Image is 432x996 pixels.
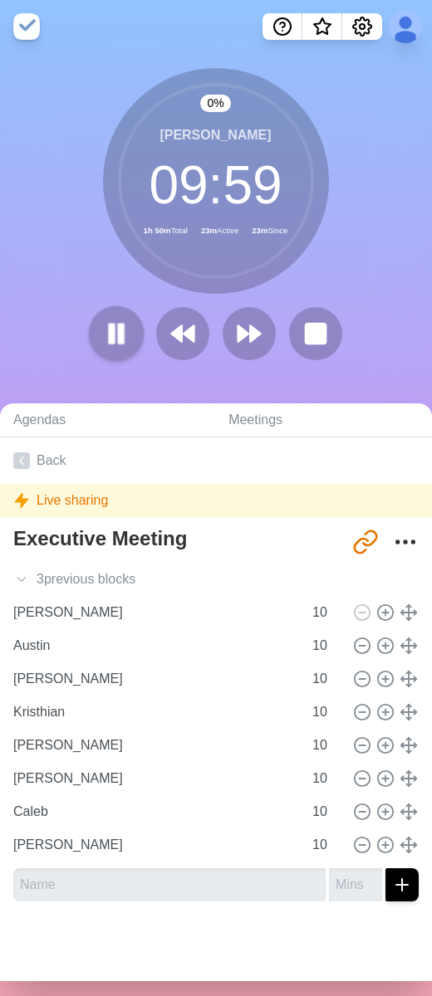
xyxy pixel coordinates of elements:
input: Mins [306,696,346,729]
input: Mins [306,795,346,828]
span: s [129,569,135,589]
input: Mins [306,662,346,696]
input: Name [7,795,302,828]
input: Mins [306,828,346,862]
input: Mins [306,729,346,762]
input: Mins [306,762,346,795]
button: Settings [342,13,382,40]
a: Meetings [215,403,432,437]
button: Help [263,13,302,40]
input: Name [7,729,302,762]
input: Name [7,762,302,795]
input: Name [7,629,302,662]
input: Mins [329,868,382,901]
img: timeblocks logo [13,13,40,40]
input: Mins [306,629,346,662]
input: Name [7,696,302,729]
input: Name [7,828,302,862]
button: More [389,525,422,559]
input: Name [7,596,302,629]
input: Name [13,868,326,901]
button: Share link [349,525,382,559]
button: What’s new [302,13,342,40]
input: Name [7,662,302,696]
input: Mins [306,596,346,629]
